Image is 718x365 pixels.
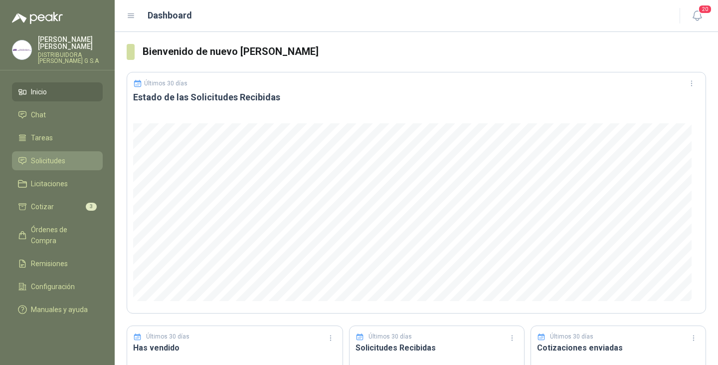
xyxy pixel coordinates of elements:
h3: Estado de las Solicitudes Recibidas [133,91,700,103]
span: 20 [698,4,712,14]
a: Configuración [12,277,103,296]
img: Logo peakr [12,12,63,24]
p: DISTRIBUIDORA [PERSON_NAME] G S.A [38,52,103,64]
button: 20 [688,7,706,25]
a: Tareas [12,128,103,147]
a: Órdenes de Compra [12,220,103,250]
span: Manuales y ayuda [31,304,88,315]
span: Configuración [31,281,75,292]
p: Últimos 30 días [368,332,412,342]
span: Cotizar [31,201,54,212]
h3: Has vendido [133,342,337,354]
span: Inicio [31,86,47,97]
a: Solicitudes [12,151,103,170]
h3: Bienvenido de nuevo [PERSON_NAME] [143,44,706,59]
p: [PERSON_NAME] [PERSON_NAME] [38,36,103,50]
a: Inicio [12,82,103,101]
span: Solicitudes [31,155,65,166]
span: 3 [86,203,97,211]
p: Últimos 30 días [146,332,189,342]
h1: Dashboard [148,8,192,22]
h3: Cotizaciones enviadas [537,342,700,354]
span: Licitaciones [31,178,68,189]
span: Tareas [31,132,53,143]
span: Órdenes de Compra [31,224,93,246]
p: Últimos 30 días [550,332,593,342]
span: Remisiones [31,258,68,269]
a: Licitaciones [12,174,103,193]
a: Chat [12,105,103,124]
img: Company Logo [12,40,31,59]
h3: Solicitudes Recibidas [356,342,518,354]
a: Remisiones [12,254,103,273]
p: Últimos 30 días [144,80,187,87]
a: Cotizar3 [12,197,103,216]
a: Manuales y ayuda [12,300,103,319]
span: Chat [31,109,46,120]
